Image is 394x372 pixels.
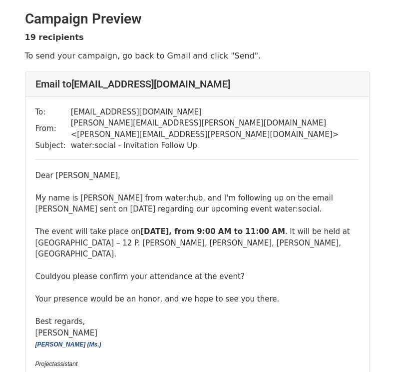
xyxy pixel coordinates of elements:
div: Your presence would be an honor, and we hope to see you there. [35,293,359,305]
strong: 19 recipients [25,32,84,42]
div: Best regards, [35,316,359,327]
span: Could [35,272,57,281]
h2: Campaign Preview [25,10,370,27]
b: [DATE], from 9:00 AM to 11:00 AM [140,227,285,236]
i: Project [35,360,54,367]
td: [EMAIL_ADDRESS][DOMAIN_NAME] [71,106,359,118]
td: Subject: [35,140,71,151]
p: To send your campaign, go back to Gmail and click "Send". [25,50,370,61]
i: assistant [54,360,77,367]
td: From: [35,117,71,140]
td: [PERSON_NAME][EMAIL_ADDRESS][PERSON_NAME][DOMAIN_NAME] < [PERSON_NAME][EMAIL_ADDRESS][PERSON_NAME... [71,117,359,140]
div: Dear [PERSON_NAME], [35,170,359,181]
div: you please confirm your attendance at the event? [35,271,359,282]
td: To: [35,106,71,118]
div: [PERSON_NAME] [35,327,359,339]
div: The event will take place on . It will be held at [GEOGRAPHIC_DATA] – 12 P. [PERSON_NAME], [PERSO... [35,226,359,260]
td: water:social - Invitation Follow Up [71,140,359,151]
div: My name is [PERSON_NAME] from water:hub, and I'm following up on the email [PERSON_NAME] sent on ... [35,192,359,215]
span: [PERSON_NAME] (Ms.) [35,341,101,348]
h4: Email to [EMAIL_ADDRESS][DOMAIN_NAME] [35,78,359,90]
